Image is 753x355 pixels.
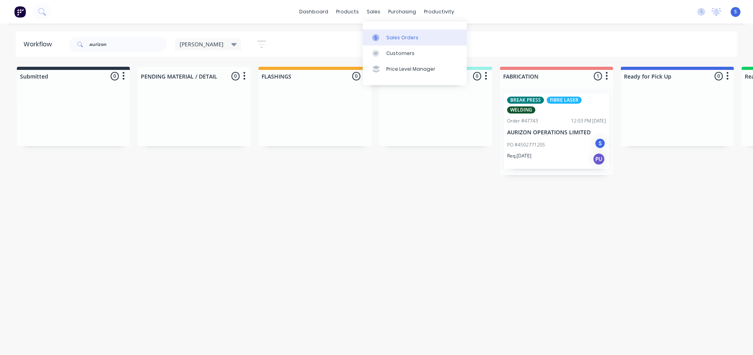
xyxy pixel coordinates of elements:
a: Sales Orders [363,29,467,45]
div: BREAK PRESSFIBRE LASERWELDINGOrder #4774312:03 PM [DATE]AURIZON OPERATIONS LIMITEDPO #4502771205S... [504,93,609,169]
div: productivity [420,6,458,18]
div: Order #47743 [507,117,538,124]
div: FIBRE LASER [547,97,582,104]
p: AURIZON OPERATIONS LIMITED [507,129,606,136]
p: Req. [DATE] [507,152,531,159]
div: Customers [386,50,415,57]
span: S [734,8,737,15]
input: Search for orders... [89,37,167,52]
a: Price Level Manager [363,61,467,77]
div: WELDING [507,106,535,113]
div: products [332,6,363,18]
div: Workflow [24,40,56,49]
div: Sales Orders [386,34,418,41]
p: PO #4502771205 [507,141,545,148]
div: purchasing [384,6,420,18]
div: PU [593,153,605,165]
div: 12:03 PM [DATE] [571,117,606,124]
a: dashboard [295,6,332,18]
img: Factory [14,6,26,18]
div: S [594,137,606,149]
span: [PERSON_NAME] [180,40,224,48]
div: sales [363,6,384,18]
a: Customers [363,46,467,61]
div: BREAK PRESS [507,97,544,104]
div: Price Level Manager [386,66,435,73]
